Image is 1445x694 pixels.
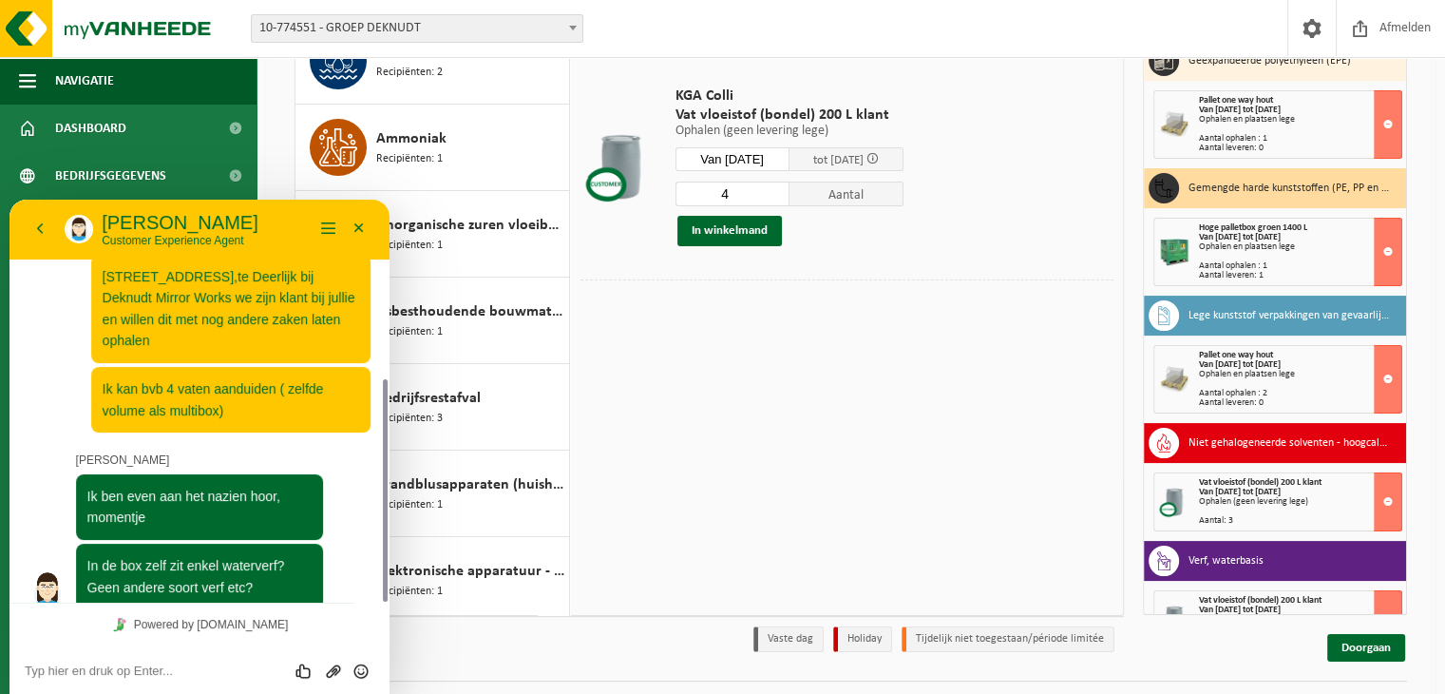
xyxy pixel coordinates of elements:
[1199,261,1401,271] div: Aantal ophalen : 1
[1199,144,1401,153] div: Aantal leveren: 0
[295,364,570,451] button: Bedrijfsrestafval Recipiënten: 3
[376,410,443,428] span: Recipiënten: 3
[376,237,443,255] span: Recipiënten: 1
[376,560,564,583] span: Elektronische apparatuur - overige (OVE)
[19,372,57,410] img: Profielafbeelding agent
[1199,242,1401,252] div: Ophalen en plaatsen lege
[376,473,564,496] span: Brandblusapparaten (huishoudelijk)
[376,496,443,514] span: Recipiënten: 1
[295,537,570,624] button: Elektronische apparatuur - overige (OVE) Recipiënten: 1
[295,451,570,537] button: Brandblusapparaten (huishoudelijk) Recipiënten: 1
[78,358,276,395] span: In de box zelf zit enkel waterverf? Geen andere soort verf etc?
[337,462,365,481] button: Emoji invoeren
[675,125,903,138] p: Ophalen (geen levering lege)
[753,627,824,652] li: Vaste dag
[1199,95,1273,106] span: Pallet one way hout
[1199,105,1281,115] strong: Van [DATE] tot [DATE]
[1199,134,1401,144] div: Aantal ophalen : 1
[1188,546,1264,576] h3: Verf, waterbasis
[78,289,271,326] span: Ik ben even aan het nazien hoor, momentje
[677,216,782,246] button: In winkelmand
[1188,46,1351,76] h3: Geëxpandeerde polyethyleen (EPE)
[1327,634,1405,662] a: Doorgaan
[281,462,365,481] div: Group of buttons
[96,413,285,437] a: Powered by [DOMAIN_NAME]
[675,106,903,125] span: Vat vloeistof (bondel) 200 L klant
[1199,516,1401,526] div: Aantal: 3
[1188,428,1392,458] h3: Niet gehalogeneerde solventen - hoogcalorisch in 200lt-vat
[55,152,166,200] span: Bedrijfsgegevens
[376,387,481,410] span: Bedrijfsrestafval
[55,57,114,105] span: Navigatie
[295,278,570,364] button: Asbesthoudende bouwmaterialen cementgebonden (hechtgebonden) Recipiënten: 1
[376,323,443,341] span: Recipiënten: 1
[1199,271,1401,280] div: Aantal leveren: 1
[1199,389,1401,398] div: Aantal ophalen : 2
[376,300,564,323] span: Asbesthoudende bouwmaterialen cementgebonden (hechtgebonden)
[1199,398,1401,408] div: Aantal leveren: 0
[376,64,443,82] span: Recipiënten: 2
[295,105,570,191] button: Ammoniak Recipiënten: 1
[1199,370,1401,379] div: Ophalen en plaatsen lege
[1199,350,1273,360] span: Pallet one way hout
[67,252,361,270] p: [PERSON_NAME]
[281,462,311,481] div: Beoordeel deze chat
[1199,115,1401,125] div: Ophalen en plaatsen lege
[10,200,390,694] iframe: chat widget
[295,191,570,278] button: Anorganische zuren vloeibaar in kleinverpakking Recipiënten: 1
[376,214,564,237] span: Anorganische zuren vloeibaar in kleinverpakking
[1188,173,1392,203] h3: Gemengde harde kunststoffen (PE, PP en PVC), recycleerbaar (industrieel)
[376,583,443,601] span: Recipiënten: 1
[1199,359,1281,370] strong: Van [DATE] tot [DATE]
[376,150,443,168] span: Recipiënten: 1
[789,182,903,206] span: Aantal
[251,14,583,43] span: 10-774551 - GROEP DEKNUDT
[1188,300,1392,331] h3: Lege kunststof verpakkingen van gevaarlijke stoffen
[813,154,864,166] span: tot [DATE]
[1199,232,1281,242] strong: Van [DATE] tot [DATE]
[1199,595,1321,606] span: Vat vloeistof (bondel) 200 L klant
[1199,497,1401,507] div: Ophalen (geen levering lege)
[376,127,447,150] span: Ammoniak
[902,627,1114,652] li: Tijdelijk niet toegestaan/période limitée
[55,105,126,152] span: Dashboard
[104,418,117,432] img: Tawky_16x16.svg
[675,147,789,171] input: Selecteer datum
[1199,605,1281,615] strong: Van [DATE] tot [DATE]
[1199,487,1281,497] strong: Van [DATE] tot [DATE]
[310,462,337,481] button: Upload bestand
[833,627,892,652] li: Holiday
[1199,477,1321,488] span: Vat vloeistof (bondel) 200 L klant
[675,87,903,106] span: KGA Colli
[252,15,582,42] span: 10-774551 - GROEP DEKNUDT
[295,18,570,105] button: Afvalwater, verontreinigd met tin Recipiënten: 2
[1199,222,1307,233] span: Hoge palletbox groen 1400 L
